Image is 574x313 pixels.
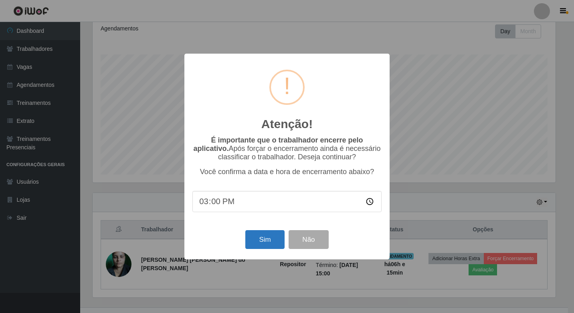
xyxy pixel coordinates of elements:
[245,230,284,249] button: Sim
[192,136,382,161] p: Após forçar o encerramento ainda é necessário classificar o trabalhador. Deseja continuar?
[289,230,328,249] button: Não
[261,117,313,131] h2: Atenção!
[193,136,363,152] b: É importante que o trabalhador encerre pelo aplicativo.
[192,168,382,176] p: Você confirma a data e hora de encerramento abaixo?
